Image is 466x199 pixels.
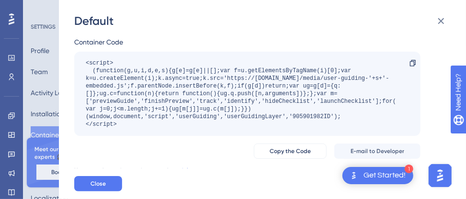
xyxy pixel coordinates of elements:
[348,170,360,181] img: launcher-image-alternative-text
[74,36,421,48] div: Container Code
[426,161,455,190] iframe: UserGuiding AI Assistant Launcher
[74,166,174,174] div: If you need more instructions, see the
[364,170,406,181] div: Get Started!
[342,167,413,184] div: Open Get Started! checklist, remaining modules: 1
[270,147,311,155] span: Copy the Code
[74,176,122,191] button: Close
[351,147,404,155] span: E-mail to Developer
[254,144,327,159] button: Copy the Code
[174,166,193,174] a: article.
[405,165,413,173] div: 1
[86,59,399,128] div: <script> (function(g,u,i,d,e,s){g[e]=g[e]||[];var f=u.getElementsByTagName(i)[0];var k=u.createEl...
[23,2,60,14] span: Need Help?
[334,144,421,159] button: E-mail to Developer
[91,180,106,188] span: Close
[74,13,453,29] div: Default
